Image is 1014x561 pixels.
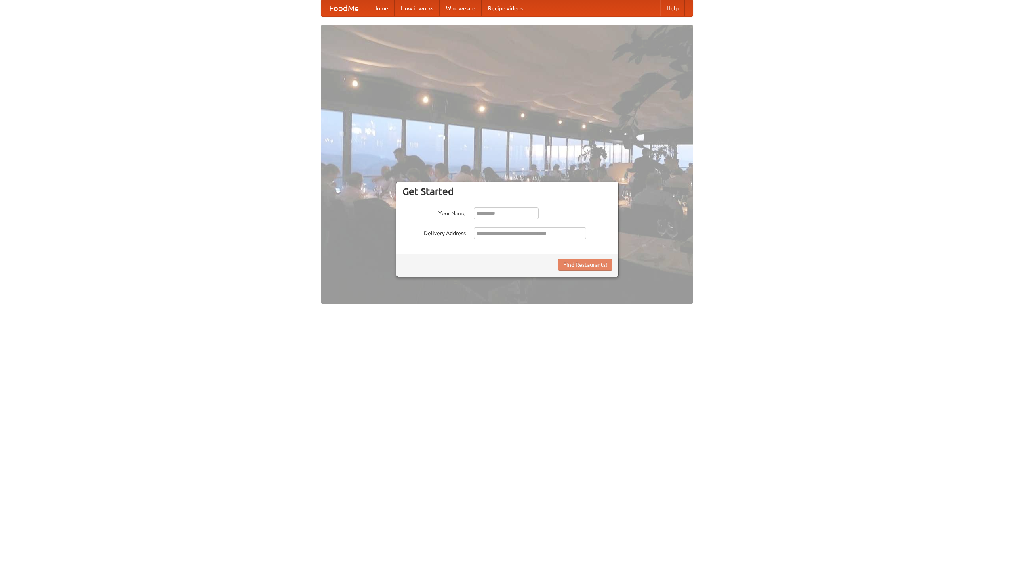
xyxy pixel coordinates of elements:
label: Delivery Address [402,227,466,237]
a: Help [660,0,685,16]
a: How it works [395,0,440,16]
a: Who we are [440,0,482,16]
a: Recipe videos [482,0,529,16]
label: Your Name [402,207,466,217]
a: Home [367,0,395,16]
a: FoodMe [321,0,367,16]
h3: Get Started [402,186,612,197]
button: Find Restaurants! [558,259,612,271]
